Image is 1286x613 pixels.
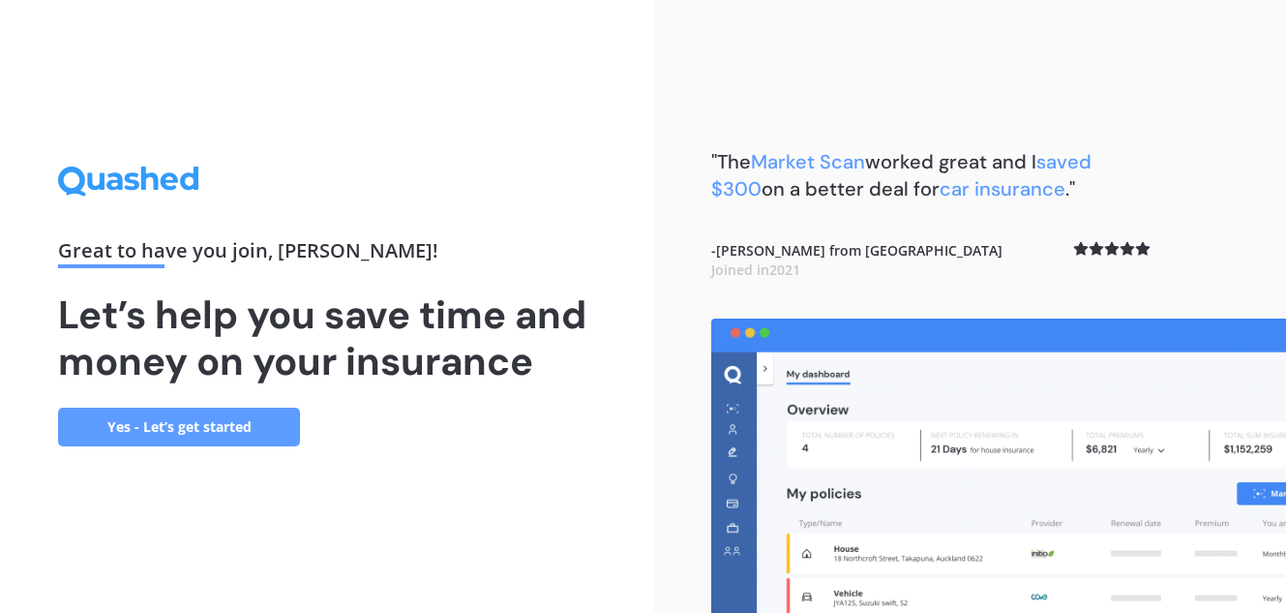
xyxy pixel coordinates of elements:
a: Yes - Let’s get started [58,408,300,446]
div: Great to have you join , [PERSON_NAME] ! [58,241,594,268]
span: saved $300 [711,149,1092,201]
h1: Let’s help you save time and money on your insurance [58,291,594,384]
span: car insurance [940,176,1065,201]
span: Market Scan [751,149,865,174]
span: Joined in 2021 [711,261,800,279]
b: "The worked great and I on a better deal for ." [711,149,1092,201]
b: - [PERSON_NAME] from [GEOGRAPHIC_DATA] [711,241,1002,279]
